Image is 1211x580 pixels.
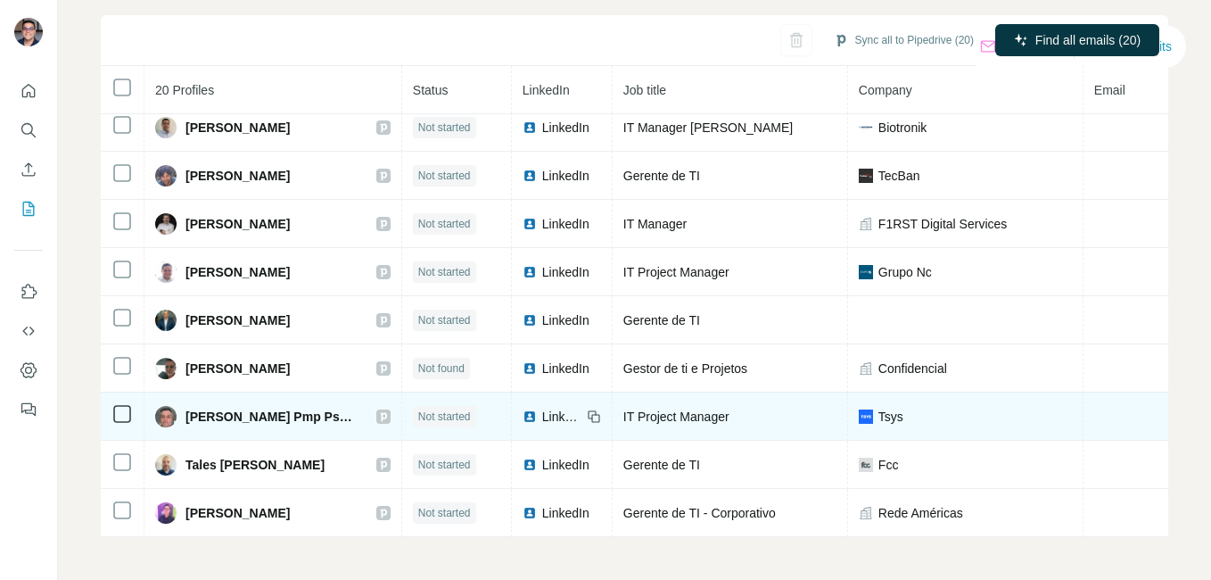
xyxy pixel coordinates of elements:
[155,502,177,524] img: Avatar
[155,83,214,97] span: 20 Profiles
[523,120,537,135] img: LinkedIn logo
[418,457,471,473] span: Not started
[859,83,912,97] span: Company
[418,120,471,136] span: Not started
[878,360,947,377] span: Confidencial
[418,505,471,521] span: Not started
[155,310,177,331] img: Avatar
[14,394,43,426] button: Feedback
[14,18,43,46] img: Avatar
[155,213,177,235] img: Avatar
[859,410,873,424] img: company-logo
[185,119,290,137] span: [PERSON_NAME]
[14,193,43,225] button: My lists
[14,354,43,386] button: Dashboard
[859,120,873,135] img: company-logo
[523,506,537,520] img: LinkedIn logo
[542,215,589,233] span: LinkedIn
[878,167,920,185] span: TecBan
[1035,31,1141,49] span: Find all emails (20)
[542,360,589,377] span: LinkedIn
[418,360,465,377] span: Not found
[523,313,537,327] img: LinkedIn logo
[878,456,899,474] span: Fcc
[14,114,43,146] button: Search
[623,410,729,424] span: IT Project Manager
[623,265,729,279] span: IT Project Manager
[542,456,589,474] span: LinkedIn
[155,406,177,427] img: Avatar
[413,83,449,97] span: Status
[185,504,290,522] span: [PERSON_NAME]
[523,217,537,231] img: LinkedIn logo
[14,315,43,347] button: Use Surfe API
[878,263,932,281] span: Grupo Nc
[185,456,325,474] span: Tales [PERSON_NAME]
[14,75,43,107] button: Quick start
[185,263,290,281] span: [PERSON_NAME]
[185,360,290,377] span: [PERSON_NAME]
[418,216,471,232] span: Not started
[878,408,903,426] span: Tsys
[542,408,581,426] span: LinkedIn
[542,311,589,329] span: LinkedIn
[623,458,700,472] span: Gerente de TI
[523,83,570,97] span: LinkedIn
[542,263,589,281] span: LinkedIn
[523,361,537,376] img: LinkedIn logo
[542,167,589,185] span: LinkedIn
[523,265,537,279] img: LinkedIn logo
[623,83,666,97] span: Job title
[1094,83,1125,97] span: Email
[878,215,1007,233] span: F1RST Digital Services
[418,264,471,280] span: Not started
[878,119,927,137] span: Biotronik
[859,458,873,472] img: company-logo
[185,311,290,329] span: [PERSON_NAME]
[155,358,177,379] img: Avatar
[995,24,1159,56] button: Find all emails (20)
[542,119,589,137] span: LinkedIn
[859,169,873,183] img: company-logo
[14,153,43,186] button: Enrich CSV
[185,215,290,233] span: [PERSON_NAME]
[623,361,747,376] span: Gestor de ti e Projetos
[155,261,177,283] img: Avatar
[185,167,290,185] span: [PERSON_NAME]
[623,217,687,231] span: IT Manager
[418,312,471,328] span: Not started
[623,169,700,183] span: Gerente de TI
[821,27,986,54] button: Sync all to Pipedrive (20)
[418,409,471,425] span: Not started
[523,169,537,183] img: LinkedIn logo
[185,408,358,426] span: [PERSON_NAME] Pmp Psm MSc
[418,168,471,184] span: Not started
[523,458,537,472] img: LinkedIn logo
[155,165,177,186] img: Avatar
[623,120,793,135] span: IT Manager [PERSON_NAME]
[155,454,177,476] img: Avatar
[155,117,177,138] img: Avatar
[859,265,873,279] img: company-logo
[623,313,700,327] span: Gerente de TI
[14,276,43,308] button: Use Surfe on LinkedIn
[623,506,776,520] span: Gerente de TI - Corporativo
[878,504,963,522] span: Rede Américas
[523,410,537,424] img: LinkedIn logo
[542,504,589,522] span: LinkedIn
